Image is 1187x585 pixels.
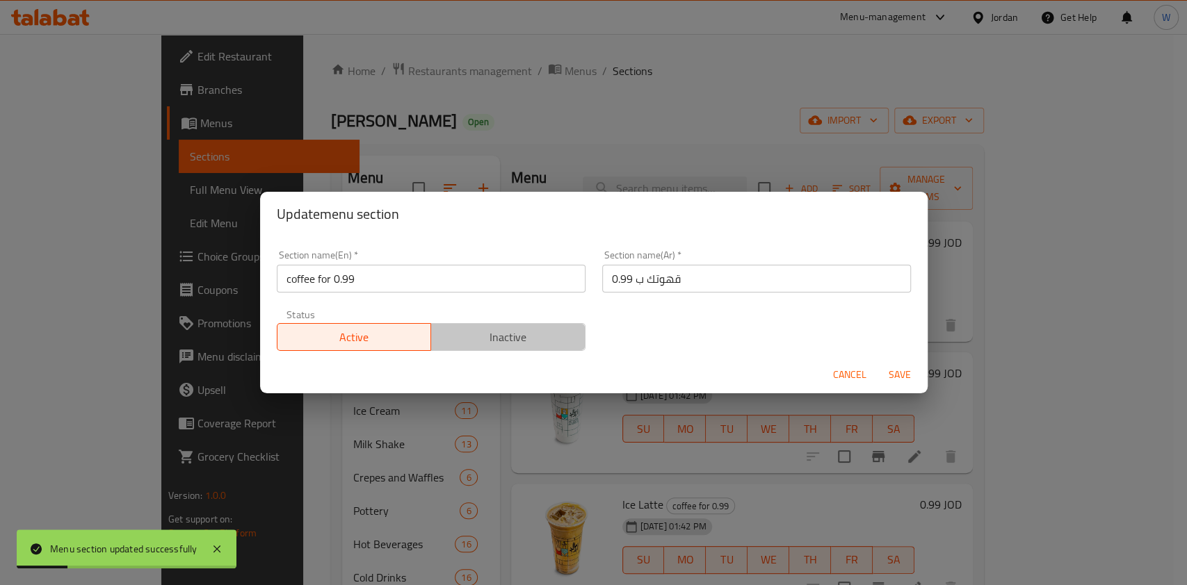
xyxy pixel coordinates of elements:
[430,323,586,351] button: Inactive
[50,541,197,557] div: Menu section updated successfully
[833,366,866,384] span: Cancel
[602,265,911,292] input: Please enter section name(ar)
[827,362,872,388] button: Cancel
[283,327,426,347] span: Active
[883,366,917,384] span: Save
[277,265,586,292] input: Please enter section name(en)
[878,362,922,388] button: Save
[277,323,432,351] button: Active
[437,327,580,347] span: Inactive
[277,203,911,225] h2: Update menu section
